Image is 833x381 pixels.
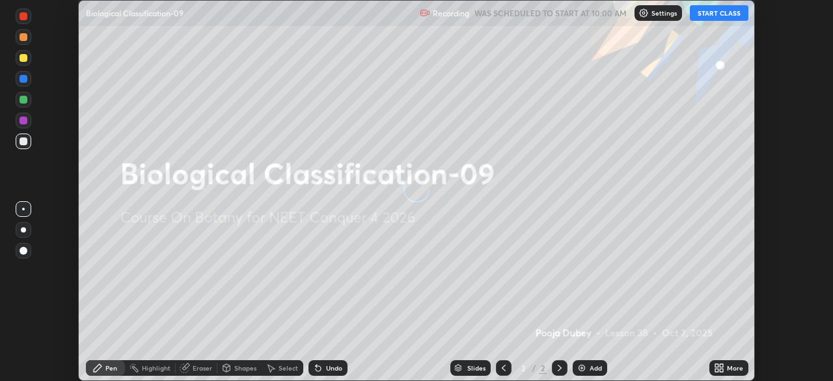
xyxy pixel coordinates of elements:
div: Slides [467,365,485,371]
h5: WAS SCHEDULED TO START AT 10:00 AM [474,7,627,19]
div: Shapes [234,365,256,371]
div: More [727,365,743,371]
div: Highlight [142,365,171,371]
div: Eraser [193,365,212,371]
p: Recording [433,8,469,18]
div: / [532,364,536,372]
div: Select [279,365,298,371]
button: START CLASS [690,5,748,21]
img: add-slide-button [577,363,587,373]
p: Biological Classification-09 [86,8,184,18]
div: 2 [539,362,547,374]
div: Pen [105,365,117,371]
div: Add [590,365,602,371]
img: class-settings-icons [638,8,649,18]
img: recording.375f2c34.svg [420,8,430,18]
p: Settings [651,10,677,16]
div: 2 [517,364,530,372]
div: Undo [326,365,342,371]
